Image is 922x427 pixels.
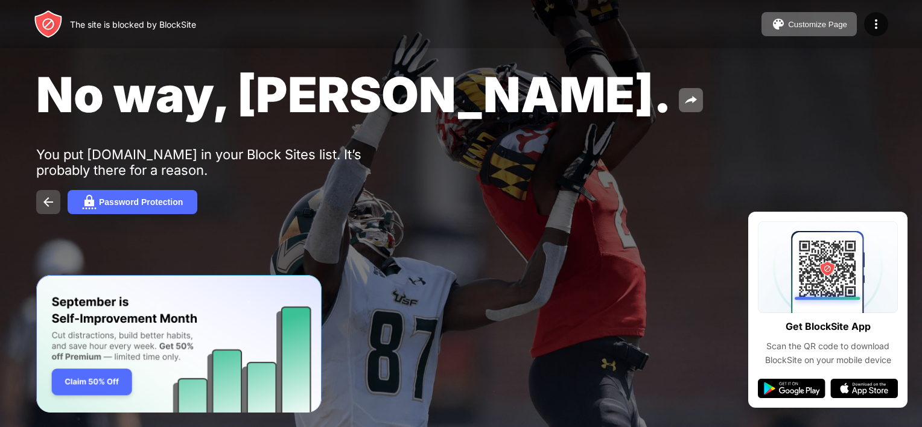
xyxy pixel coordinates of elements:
[36,147,409,178] div: You put [DOMAIN_NAME] in your Block Sites list. It’s probably there for a reason.
[68,190,197,214] button: Password Protection
[70,19,196,30] div: The site is blocked by BlockSite
[830,379,898,398] img: app-store.svg
[758,340,898,367] div: Scan the QR code to download BlockSite on your mobile device
[758,379,825,398] img: google-play.svg
[869,17,883,31] img: menu-icon.svg
[36,65,672,124] span: No way, [PERSON_NAME].
[786,318,871,335] div: Get BlockSite App
[34,10,63,39] img: header-logo.svg
[82,195,97,209] img: password.svg
[36,275,322,413] iframe: Banner
[771,17,786,31] img: pallet.svg
[761,12,857,36] button: Customize Page
[99,197,183,207] div: Password Protection
[41,195,56,209] img: back.svg
[788,20,847,29] div: Customize Page
[684,93,698,107] img: share.svg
